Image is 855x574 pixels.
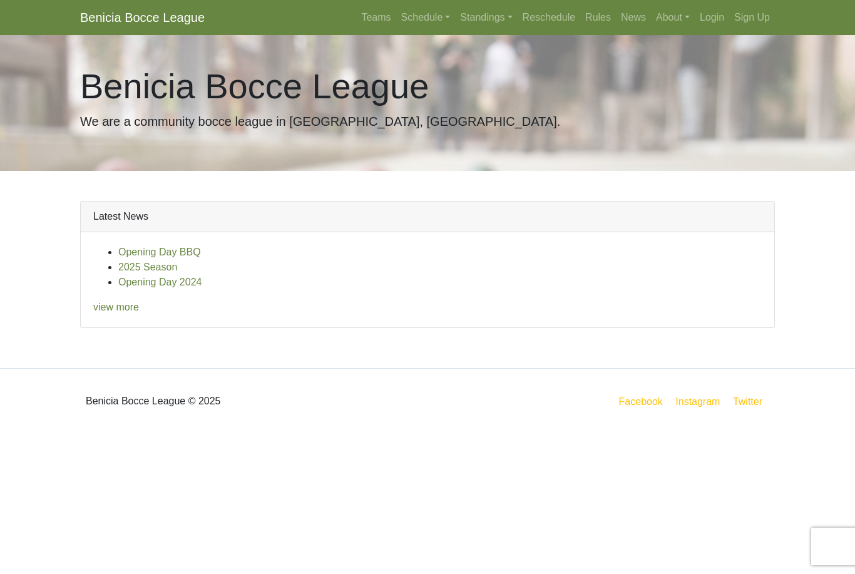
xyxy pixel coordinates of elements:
[695,5,729,30] a: Login
[673,394,722,409] a: Instagram
[80,112,775,131] p: We are a community bocce league in [GEOGRAPHIC_DATA], [GEOGRAPHIC_DATA].
[729,5,775,30] a: Sign Up
[580,5,616,30] a: Rules
[71,379,427,424] div: Benicia Bocce League © 2025
[617,394,665,409] a: Facebook
[455,5,517,30] a: Standings
[118,277,202,287] a: Opening Day 2024
[518,5,581,30] a: Reschedule
[730,394,772,409] a: Twitter
[118,262,177,272] a: 2025 Season
[80,65,775,107] h1: Benicia Bocce League
[81,202,774,232] div: Latest News
[651,5,695,30] a: About
[616,5,651,30] a: News
[80,5,205,30] a: Benicia Bocce League
[118,247,201,257] a: Opening Day BBQ
[396,5,456,30] a: Schedule
[356,5,396,30] a: Teams
[93,302,139,312] a: view more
